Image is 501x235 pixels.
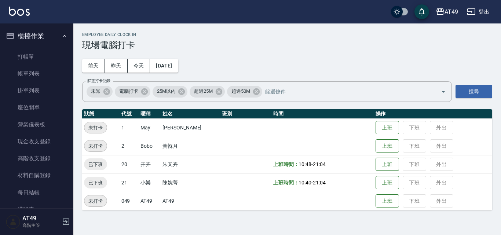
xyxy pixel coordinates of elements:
[84,161,107,168] span: 已下班
[115,86,150,98] div: 電腦打卡
[161,173,220,192] td: 陳婉菁
[3,82,70,99] a: 掛單列表
[139,173,161,192] td: 小樂
[139,118,161,137] td: May
[3,133,70,150] a: 現金收支登錄
[153,88,180,95] span: 25M以內
[82,109,120,119] th: 狀態
[128,59,150,73] button: 今天
[3,167,70,184] a: 材料自購登錄
[3,150,70,167] a: 高階收支登錄
[376,121,399,135] button: 上班
[22,222,60,229] p: 高階主管
[414,4,429,19] button: save
[120,109,139,119] th: 代號
[105,59,128,73] button: 昨天
[161,137,220,155] td: 黃褓月
[313,161,326,167] span: 21:04
[3,201,70,218] a: 排班表
[438,86,449,98] button: Open
[82,59,105,73] button: 前天
[139,137,161,155] td: Bobo
[313,180,326,186] span: 21:04
[120,118,139,137] td: 1
[87,88,105,95] span: 未知
[6,214,21,229] img: Person
[84,197,107,205] span: 未打卡
[456,85,492,98] button: 搜尋
[161,192,220,210] td: AT49
[3,184,70,201] a: 每日結帳
[139,155,161,173] td: 卉卉
[299,180,311,186] span: 10:40
[263,85,428,98] input: 篩選條件
[271,155,374,173] td: -
[376,176,399,190] button: 上班
[120,137,139,155] td: 2
[84,142,107,150] span: 未打卡
[3,26,70,45] button: 櫃檯作業
[464,5,492,19] button: 登出
[271,109,374,119] th: 時間
[22,215,60,222] h5: AT49
[120,192,139,210] td: 049
[115,88,143,95] span: 電腦打卡
[299,161,311,167] span: 10:48
[376,158,399,171] button: 上班
[3,99,70,116] a: 座位開單
[190,88,217,95] span: 超過25M
[273,161,299,167] b: 上班時間：
[445,7,458,16] div: AT49
[220,109,271,119] th: 班別
[271,173,374,192] td: -
[161,118,220,137] td: [PERSON_NAME]
[87,78,110,84] label: 篩選打卡記錄
[87,86,113,98] div: 未知
[227,88,255,95] span: 超過50M
[139,109,161,119] th: 暱稱
[139,192,161,210] td: AT49
[82,32,492,37] h2: Employee Daily Clock In
[84,124,107,132] span: 未打卡
[273,180,299,186] b: 上班時間：
[82,40,492,50] h3: 現場電腦打卡
[3,48,70,65] a: 打帳單
[227,86,262,98] div: 超過50M
[433,4,461,19] button: AT49
[153,86,188,98] div: 25M以內
[84,179,107,187] span: 已下班
[120,173,139,192] td: 21
[376,194,399,208] button: 上班
[190,86,225,98] div: 超過25M
[376,139,399,153] button: 上班
[3,65,70,82] a: 帳單列表
[161,109,220,119] th: 姓名
[3,116,70,133] a: 營業儀表板
[150,59,178,73] button: [DATE]
[374,109,492,119] th: 操作
[120,155,139,173] td: 20
[161,155,220,173] td: 朱又卉
[9,7,30,16] img: Logo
